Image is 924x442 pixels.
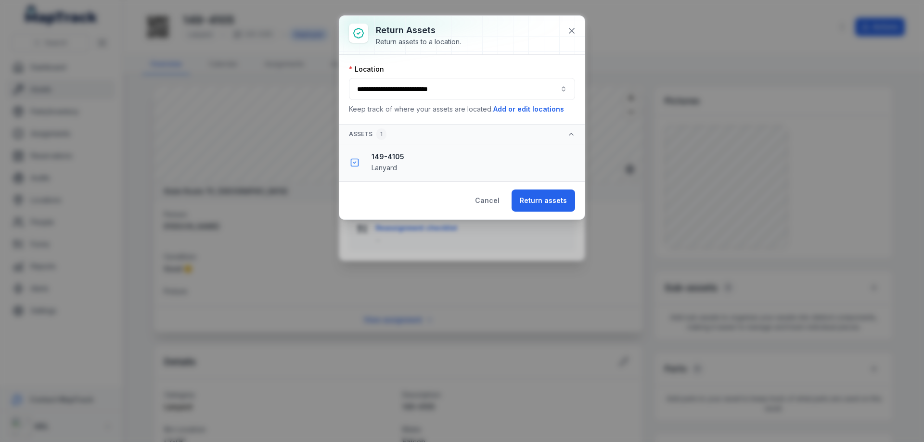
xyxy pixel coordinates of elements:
[376,37,461,47] div: Return assets to a location.
[376,24,461,37] h3: Return assets
[339,125,585,144] button: Assets1
[349,104,575,114] p: Keep track of where your assets are located.
[512,189,575,212] button: Return assets
[467,189,508,212] button: Cancel
[493,104,565,114] button: Add or edit locations
[349,128,386,140] span: Assets
[376,128,386,140] div: 1
[372,152,577,162] strong: 149-4105
[372,164,397,172] span: Lanyard
[349,64,384,74] label: Location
